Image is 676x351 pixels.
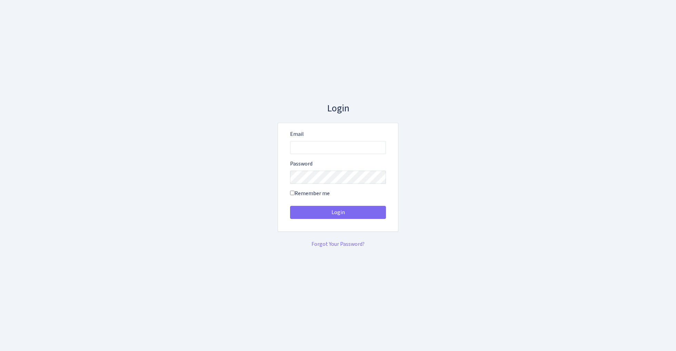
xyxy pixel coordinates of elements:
[290,189,330,198] label: Remember me
[290,160,312,168] label: Password
[290,130,304,138] label: Email
[290,191,295,195] input: Remember me
[290,206,386,219] button: Login
[311,240,365,248] a: Forgot Your Password?
[278,103,398,114] h3: Login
